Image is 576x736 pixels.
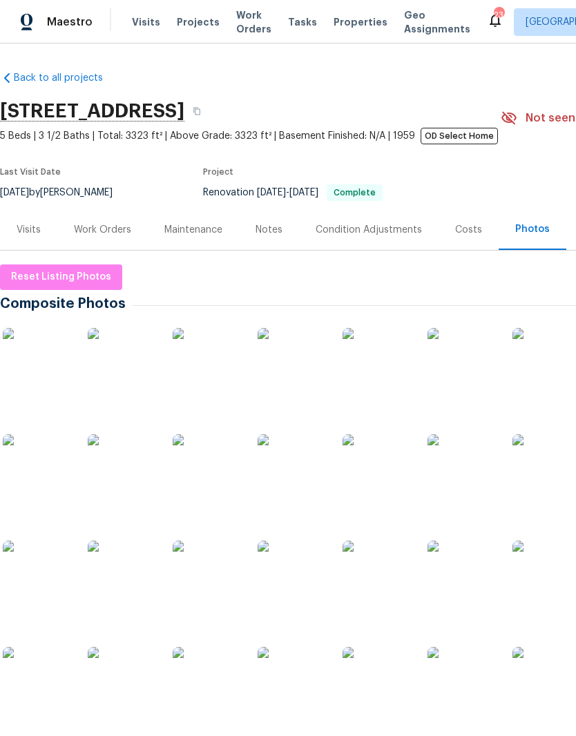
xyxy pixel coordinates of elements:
span: Complete [328,188,381,197]
div: 23 [494,8,503,22]
button: Copy Address [184,99,209,124]
span: - [257,188,318,197]
span: Projects [177,15,220,29]
div: Photos [515,222,550,236]
span: OD Select Home [421,128,498,144]
div: Work Orders [74,223,131,237]
span: Properties [334,15,387,29]
span: Renovation [203,188,383,197]
div: Costs [455,223,482,237]
div: Visits [17,223,41,237]
span: Visits [132,15,160,29]
span: Maestro [47,15,93,29]
span: [DATE] [289,188,318,197]
span: Geo Assignments [404,8,470,36]
span: Project [203,168,233,176]
div: Condition Adjustments [316,223,422,237]
div: Notes [256,223,282,237]
span: Reset Listing Photos [11,269,111,286]
span: Tasks [288,17,317,27]
div: Maintenance [164,223,222,237]
span: Work Orders [236,8,271,36]
span: [DATE] [257,188,286,197]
